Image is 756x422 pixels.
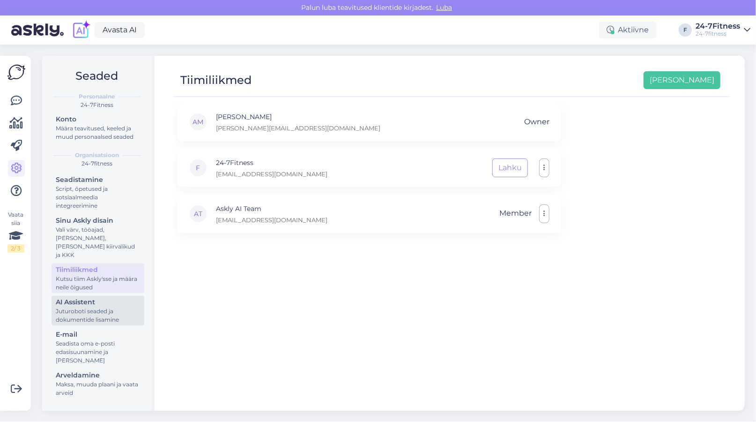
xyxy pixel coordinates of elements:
[56,370,140,380] div: Arveldamine
[52,113,144,143] a: KontoMäära teavitused, keeled ja muud personaalsed seaded
[56,216,140,226] div: Sinu Askly disain
[696,23,750,38] a: 24-7Fitness24-7fitness
[56,265,140,275] div: Tiimiliikmed
[7,244,24,253] div: 2 / 3
[56,275,140,292] div: Kutsu tiim Askly'sse ja määra neile õigused
[56,185,140,210] div: Script, õpetused ja sotsiaalmeedia integreerimine
[189,158,208,177] div: F
[644,71,720,89] button: [PERSON_NAME]
[52,214,144,261] a: Sinu Askly disainVali värv, tööajad, [PERSON_NAME], [PERSON_NAME] kiirvalikud ja KKK
[56,339,140,365] div: Seadista oma e-posti edasisuunamine ja [PERSON_NAME]
[95,22,145,38] a: Avasta AI
[56,175,140,185] div: Seadistamine
[216,203,327,214] p: Askly AI Team
[189,113,208,131] div: AM
[56,380,140,397] div: Maksa, muuda plaani ja vaata arveid
[56,297,140,307] div: AI Assistent
[56,226,140,259] div: Vali värv, tööajad, [PERSON_NAME], [PERSON_NAME] kiirvalikud ja KKK
[56,124,140,141] div: Määra teavitused, keeled ja muud personaalsed seaded
[56,114,140,124] div: Konto
[79,92,115,101] b: Personaalne
[433,3,455,12] span: Luba
[180,71,252,89] div: Tiimiliikmed
[216,124,380,132] p: [PERSON_NAME][EMAIL_ADDRESS][DOMAIN_NAME]
[52,369,144,399] a: ArveldamineMaksa, muuda plaani ja vaata arveid
[679,23,692,37] div: F
[7,211,24,253] div: Vaata siia
[50,159,144,168] div: 24-7fitness
[56,307,140,324] div: Juturoboti seaded ja dokumentide lisamine
[696,23,740,30] div: 24-7Fitness
[216,112,380,122] p: [PERSON_NAME]
[7,63,25,81] img: Askly Logo
[696,30,740,38] div: 24-7fitness
[50,101,144,109] div: 24-7Fitness
[189,204,208,223] div: AT
[216,216,327,224] p: [EMAIL_ADDRESS][DOMAIN_NAME]
[52,328,144,366] a: E-mailSeadista oma e-posti edasisuunamine ja [PERSON_NAME]
[216,158,327,168] p: 24-7Fitness
[499,204,532,223] span: Member
[524,113,549,131] span: Owner
[216,170,327,178] p: [EMAIL_ADDRESS][DOMAIN_NAME]
[52,296,144,325] a: AI AssistentJuturoboti seaded ja dokumentide lisamine
[71,20,91,40] img: explore-ai
[599,22,656,38] div: Aktiivne
[50,67,144,85] h2: Seaded
[492,158,528,177] button: Lahku
[56,330,140,339] div: E-mail
[52,173,144,211] a: SeadistamineScript, õpetused ja sotsiaalmeedia integreerimine
[52,264,144,293] a: TiimiliikmedKutsu tiim Askly'sse ja määra neile õigused
[75,151,119,159] b: Organisatsioon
